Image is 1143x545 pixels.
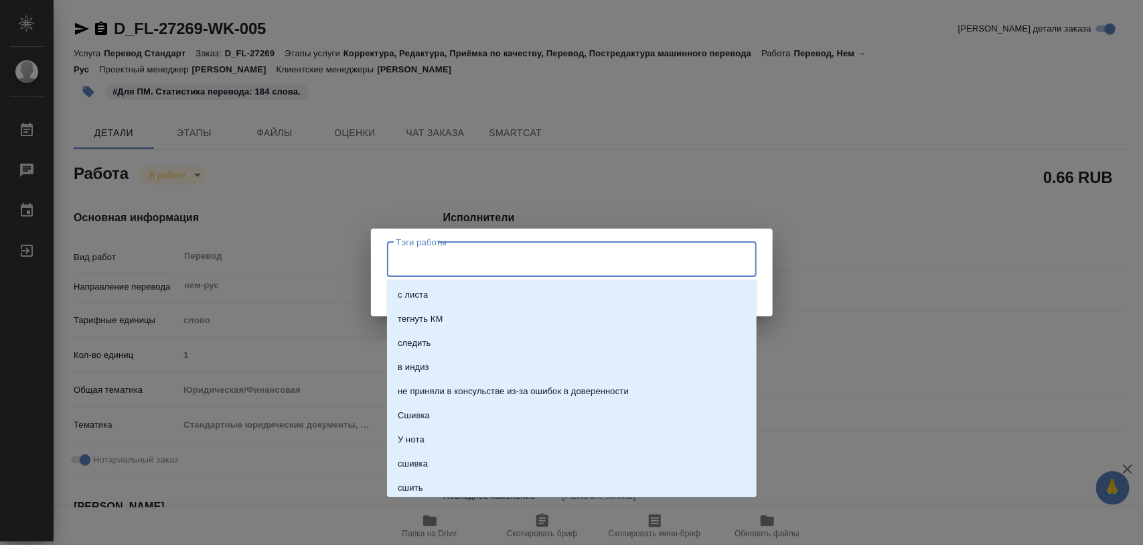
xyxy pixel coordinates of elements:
p: следить [398,337,431,350]
p: тегнуть КМ [398,312,443,326]
p: сшивка [398,457,428,471]
p: не приняли в консульстве из-за ошибок в доверенности [398,385,629,398]
p: сшить [398,481,423,495]
p: в индиз [398,361,429,374]
p: с листа [398,288,428,302]
p: У нота [398,433,425,446]
p: Сшивка [398,409,430,422]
